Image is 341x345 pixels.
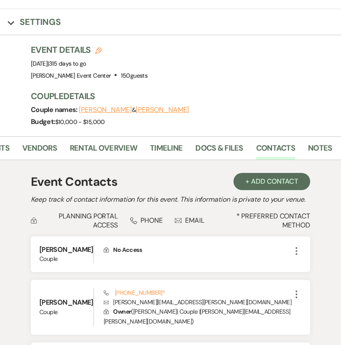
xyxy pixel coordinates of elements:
[175,216,204,225] div: Email
[233,173,310,190] button: + Add Contact
[70,142,137,160] a: Rental Overview
[31,72,111,79] span: [PERSON_NAME] Event Center
[136,106,189,113] button: [PERSON_NAME]
[104,307,291,326] p: ( [PERSON_NAME] | Couple | [PERSON_NAME][EMAIL_ADDRESS][PERSON_NAME][DOMAIN_NAME] )
[20,16,61,28] h3: Settings
[39,254,93,263] span: Couple
[31,117,55,126] span: Budget:
[104,297,291,307] p: [PERSON_NAME][EMAIL_ADDRESS][PERSON_NAME][DOMAIN_NAME]
[104,289,165,297] a: [PHONE_NUMBER]*
[31,105,79,114] span: Couple names:
[55,118,105,126] span: $10,000 - $15,000
[113,246,142,254] span: No Access
[79,106,189,114] span: &
[31,90,332,102] h3: Couple Details
[130,216,163,225] div: Phone
[121,72,147,79] span: 150 guests
[31,44,147,56] h3: Event Details
[31,60,86,67] span: [DATE]
[150,142,182,160] a: Timeline
[113,308,131,315] span: Owner
[39,245,93,254] h6: [PERSON_NAME]
[48,60,86,67] span: |
[8,16,61,28] button: Settings
[31,173,117,191] h1: Event Contacts
[79,106,132,113] button: [PERSON_NAME]
[195,142,243,160] a: Docs & Files
[39,298,93,307] h6: [PERSON_NAME]
[256,142,295,160] a: Contacts
[31,194,310,205] h2: Keep track of contact information for this event. This information is private to your venue.
[31,212,118,230] div: Planning Portal Access
[31,212,310,230] div: * Preferred Contact Method
[308,142,332,160] a: Notes
[22,142,57,160] a: Vendors
[39,308,93,317] span: Couple
[49,60,86,67] span: 315 days to go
